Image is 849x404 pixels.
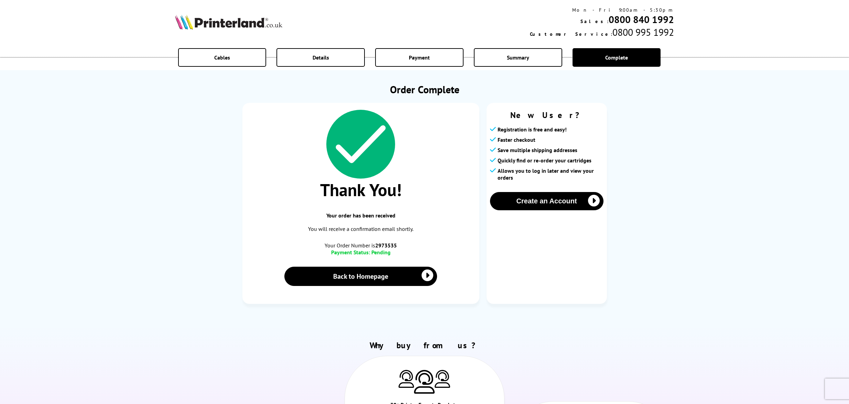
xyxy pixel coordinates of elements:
[507,54,529,61] span: Summary
[530,31,612,37] span: Customer Service:
[371,249,391,256] span: Pending
[435,370,450,387] img: Printer Experts
[249,179,472,201] span: Thank You!
[609,13,674,26] a: 0800 840 1992
[490,192,603,210] button: Create an Account
[313,54,329,61] span: Details
[498,157,591,164] span: Quickly find or re-order your cartridges
[498,167,603,181] span: Allows you to log in later and view your orders
[249,212,472,219] span: Your order has been received
[331,249,370,256] span: Payment Status:
[580,18,609,24] span: Sales:
[399,370,414,387] img: Printer Experts
[409,54,430,61] span: Payment
[175,340,674,351] h2: Why buy from us?
[498,126,567,133] span: Registration is free and easy!
[375,242,397,249] b: 2973535
[414,370,435,394] img: Printer Experts
[249,242,472,249] span: Your Order Number is
[612,26,674,39] span: 0800 995 1992
[605,54,628,61] span: Complete
[242,83,607,96] h1: Order Complete
[284,267,437,286] a: Back to Homepage
[214,54,230,61] span: Cables
[249,224,472,234] p: You will receive a confirmation email shortly.
[530,7,674,13] div: Mon - Fri 9:00am - 5:30pm
[498,136,535,143] span: Faster checkout
[490,110,603,120] span: New User?
[498,147,577,153] span: Save multiple shipping addresses
[175,14,282,30] img: Printerland Logo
